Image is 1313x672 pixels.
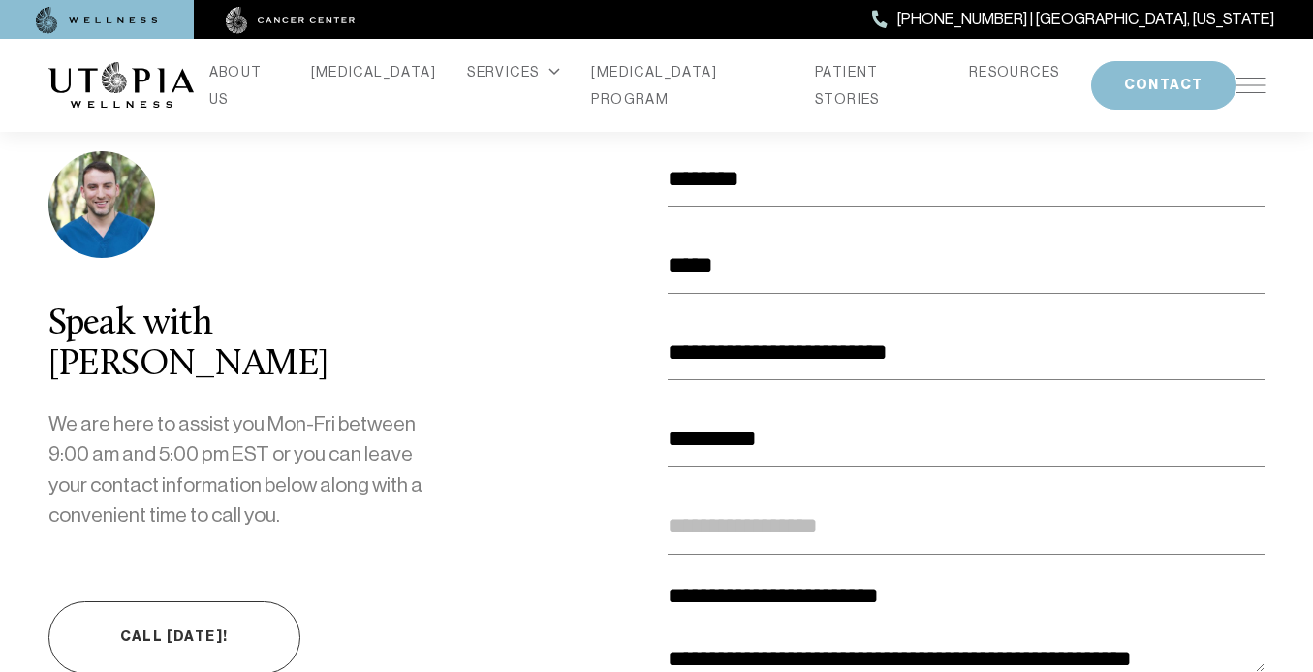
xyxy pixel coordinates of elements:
img: icon-hamburger [1236,78,1266,93]
a: ABOUT US [209,58,280,112]
span: [PHONE_NUMBER] | [GEOGRAPHIC_DATA], [US_STATE] [897,7,1274,32]
img: cancer center [226,7,356,34]
p: We are here to assist you Mon-Fri between 9:00 am and 5:00 pm EST or you can leave your contact i... [48,409,439,531]
a: [MEDICAL_DATA] PROGRAM [591,58,784,112]
div: SERVICES [467,58,560,85]
a: RESOURCES [969,58,1060,85]
img: logo [48,62,194,109]
a: [PHONE_NUMBER] | [GEOGRAPHIC_DATA], [US_STATE] [872,7,1274,32]
img: photo [48,151,155,258]
a: [MEDICAL_DATA] [311,58,437,85]
a: PATIENT STORIES [815,58,938,112]
div: Speak with [PERSON_NAME] [48,304,439,386]
img: wellness [36,7,158,34]
button: CONTACT [1091,61,1236,110]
